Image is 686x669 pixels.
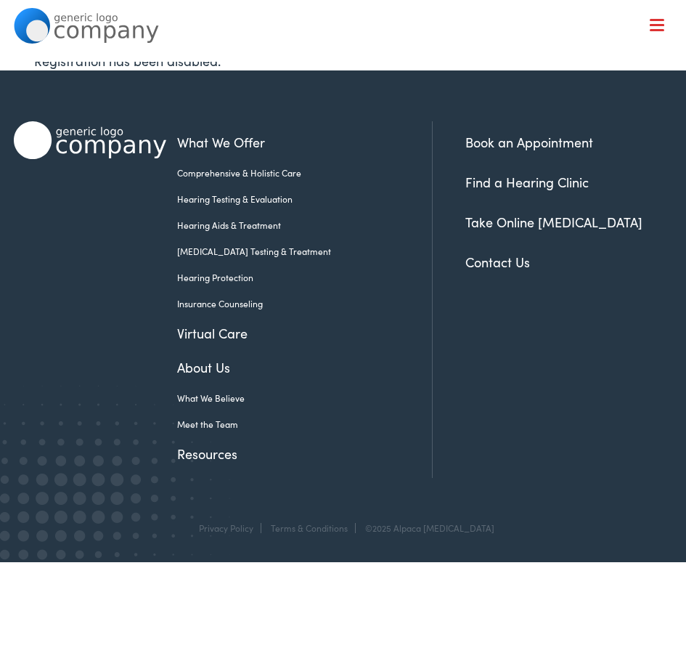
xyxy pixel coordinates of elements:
a: Privacy Policy [199,522,253,534]
a: Resources [177,444,410,463]
a: [MEDICAL_DATA] Testing & Treatment [177,245,410,258]
a: Hearing Aids & Treatment [177,219,410,232]
a: Book an Appointment [465,133,593,151]
a: Hearing Testing & Evaluation [177,192,410,206]
a: Hearing Protection [177,271,410,284]
img: Alpaca Audiology [14,121,166,159]
a: About Us [177,357,410,377]
div: ©2025 Alpaca [MEDICAL_DATA] [358,523,494,533]
a: What We Offer [25,58,672,103]
a: Take Online [MEDICAL_DATA] [465,213,642,231]
a: Find a Hearing Clinic [465,173,589,191]
a: Terms & Conditions [271,522,348,534]
a: Contact Us [465,253,530,271]
a: Virtual Care [177,323,410,343]
a: What We Believe [177,392,410,405]
a: Meet the Team [177,418,410,431]
a: Insurance Counseling [177,297,410,310]
a: Comprehensive & Holistic Care [177,166,410,179]
a: What We Offer [177,132,410,152]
